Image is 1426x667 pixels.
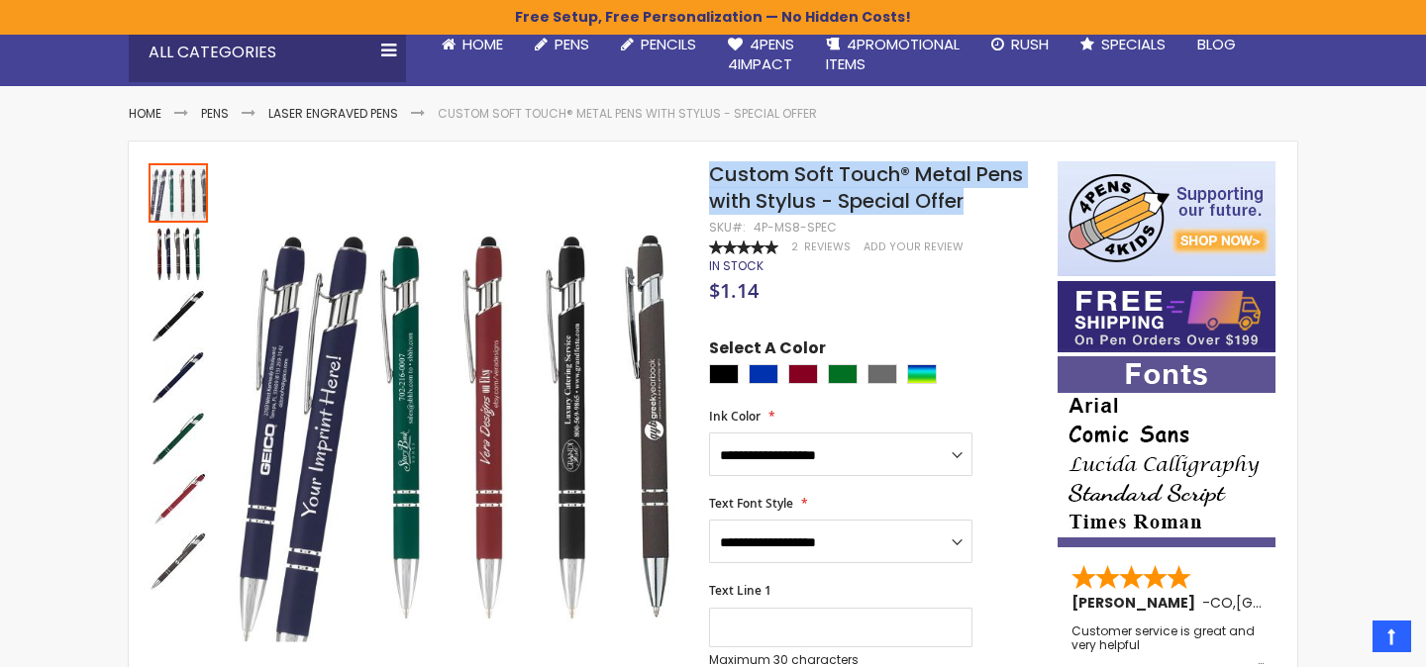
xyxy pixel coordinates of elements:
[1202,593,1381,613] span: - ,
[709,277,759,304] span: $1.14
[149,161,210,223] div: Custom Soft Touch® Metal Pens with Stylus - Special Offer
[1181,23,1252,66] a: Blog
[1101,34,1166,54] span: Specials
[1011,34,1049,54] span: Rush
[1058,161,1275,276] img: 4pens 4 kids
[1210,593,1233,613] span: CO
[149,470,208,529] img: Custom Soft Touch® Metal Pens with Stylus - Special Offer
[709,408,761,425] span: Ink Color
[709,258,764,274] div: Availability
[709,219,746,236] strong: SKU
[754,220,837,236] div: 4P-MS8-SPEC
[709,240,778,254] div: 100%
[975,23,1065,66] a: Rush
[867,364,897,384] div: Grey
[791,239,854,254] a: 2 Reviews
[149,284,210,345] div: Custom Soft Touch® Metal Pens with Stylus - Special Offer
[230,190,682,642] img: Custom Soft Touch® Metal Pens with Stylus - Special Offer
[709,364,739,384] div: Black
[149,468,210,529] div: Custom Soft Touch® Metal Pens with Stylus - Special Offer
[149,345,210,407] div: Custom Soft Touch® Metal Pens with Stylus - Special Offer
[149,286,208,345] img: Custom Soft Touch® Metal Pens with Stylus - Special Offer
[149,407,210,468] div: Custom Soft Touch® Metal Pens with Stylus - Special Offer
[149,347,208,407] img: Custom Soft Touch® Metal Pens with Stylus - Special Offer
[749,364,778,384] div: Blue
[519,23,605,66] a: Pens
[149,531,208,591] img: Custom Soft Touch® Metal Pens with Stylus - Special Offer
[1071,593,1202,613] span: [PERSON_NAME]
[149,223,210,284] div: Custom Soft Touch® Metal Pens with Stylus - Special Offer
[828,364,858,384] div: Green
[1071,624,1264,667] div: Customer service is great and very helpful
[149,409,208,468] img: Custom Soft Touch® Metal Pens with Stylus - Special Offer
[268,105,398,122] a: Laser Engraved Pens
[826,34,960,74] span: 4PROMOTIONAL ITEMS
[201,105,229,122] a: Pens
[1065,23,1181,66] a: Specials
[712,23,810,87] a: 4Pens4impact
[129,23,406,82] div: All Categories
[1058,356,1275,547] img: font-personalization-examples
[438,106,817,122] li: Custom Soft Touch® Metal Pens with Stylus - Special Offer
[709,337,826,364] span: Select A Color
[709,582,771,599] span: Text Line 1
[709,257,764,274] span: In stock
[1263,614,1426,667] iframe: Google Customer Reviews
[804,239,851,254] span: Reviews
[605,23,712,66] a: Pencils
[791,239,798,254] span: 2
[788,364,818,384] div: Burgundy
[1197,34,1236,54] span: Blog
[149,529,208,591] div: Custom Soft Touch® Metal Pens with Stylus - Special Offer
[462,34,503,54] span: Home
[426,23,519,66] a: Home
[907,364,937,384] div: Assorted
[728,34,794,74] span: 4Pens 4impact
[129,105,161,122] a: Home
[810,23,975,87] a: 4PROMOTIONALITEMS
[1236,593,1381,613] span: [GEOGRAPHIC_DATA]
[1058,281,1275,352] img: Free shipping on orders over $199
[709,495,793,512] span: Text Font Style
[709,160,1023,215] span: Custom Soft Touch® Metal Pens with Stylus - Special Offer
[641,34,696,54] span: Pencils
[149,225,208,284] img: Custom Soft Touch® Metal Pens with Stylus - Special Offer
[864,239,964,254] a: Add Your Review
[555,34,589,54] span: Pens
